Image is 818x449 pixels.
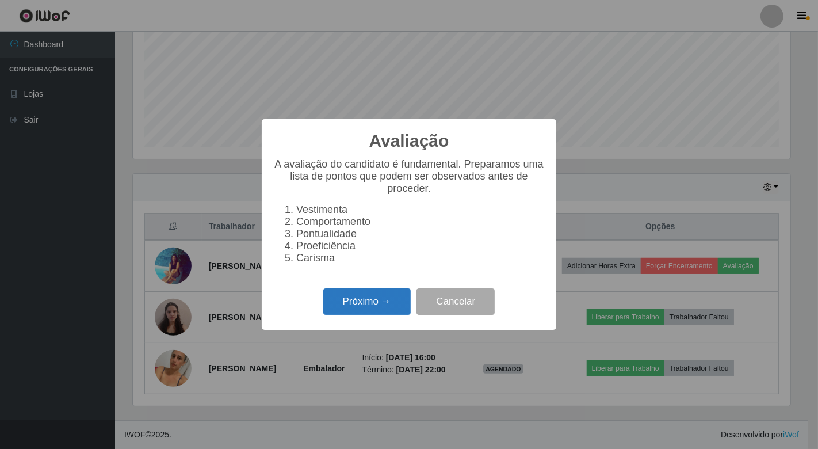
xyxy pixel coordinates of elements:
p: A avaliação do candidato é fundamental. Preparamos uma lista de pontos que podem ser observados a... [273,158,545,195]
li: Comportamento [296,216,545,228]
li: Pontualidade [296,228,545,240]
button: Cancelar [416,288,495,315]
button: Próximo → [323,288,411,315]
li: Vestimenta [296,204,545,216]
h2: Avaliação [369,131,449,151]
li: Carisma [296,252,545,264]
li: Proeficiência [296,240,545,252]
